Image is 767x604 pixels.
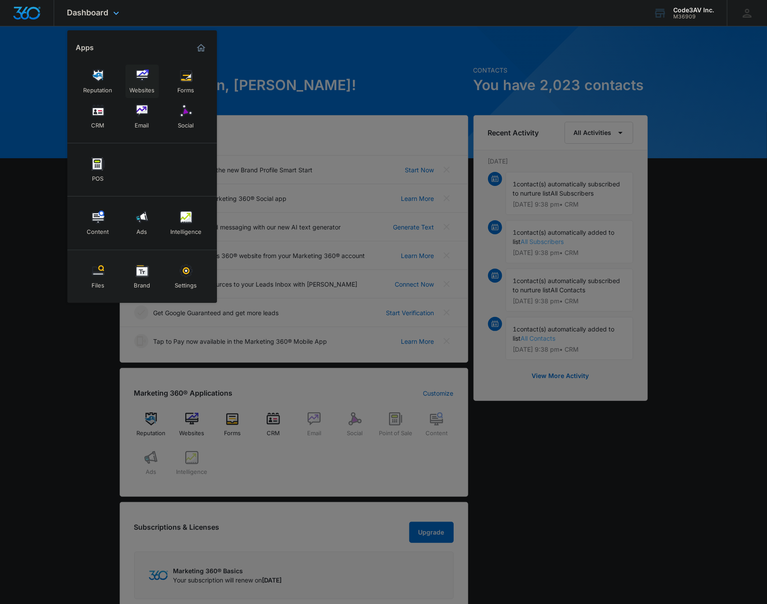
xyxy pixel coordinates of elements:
a: Brand [125,260,159,293]
div: Reputation [84,82,113,94]
a: Email [125,100,159,133]
div: Social [178,117,194,129]
a: Social [169,100,203,133]
a: CRM [81,100,115,133]
a: Forms [169,65,203,98]
a: POS [81,153,115,186]
a: Websites [125,65,159,98]
div: POS [92,171,104,182]
a: Files [81,260,115,293]
a: Reputation [81,65,115,98]
a: Content [81,206,115,240]
div: Files [92,277,104,289]
div: account name [673,7,714,14]
div: account id [673,14,714,20]
div: Intelligence [170,224,202,235]
span: Dashboard [67,8,109,17]
div: Settings [175,277,197,289]
div: Ads [137,224,147,235]
h2: Apps [76,44,94,52]
a: Marketing 360® Dashboard [194,41,208,55]
a: Ads [125,206,159,240]
div: CRM [92,117,105,129]
div: Forms [178,82,195,94]
div: Content [87,224,109,235]
div: Websites [129,82,154,94]
a: Settings [169,260,203,293]
div: Email [135,117,149,129]
div: Brand [134,277,150,289]
a: Intelligence [169,206,203,240]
